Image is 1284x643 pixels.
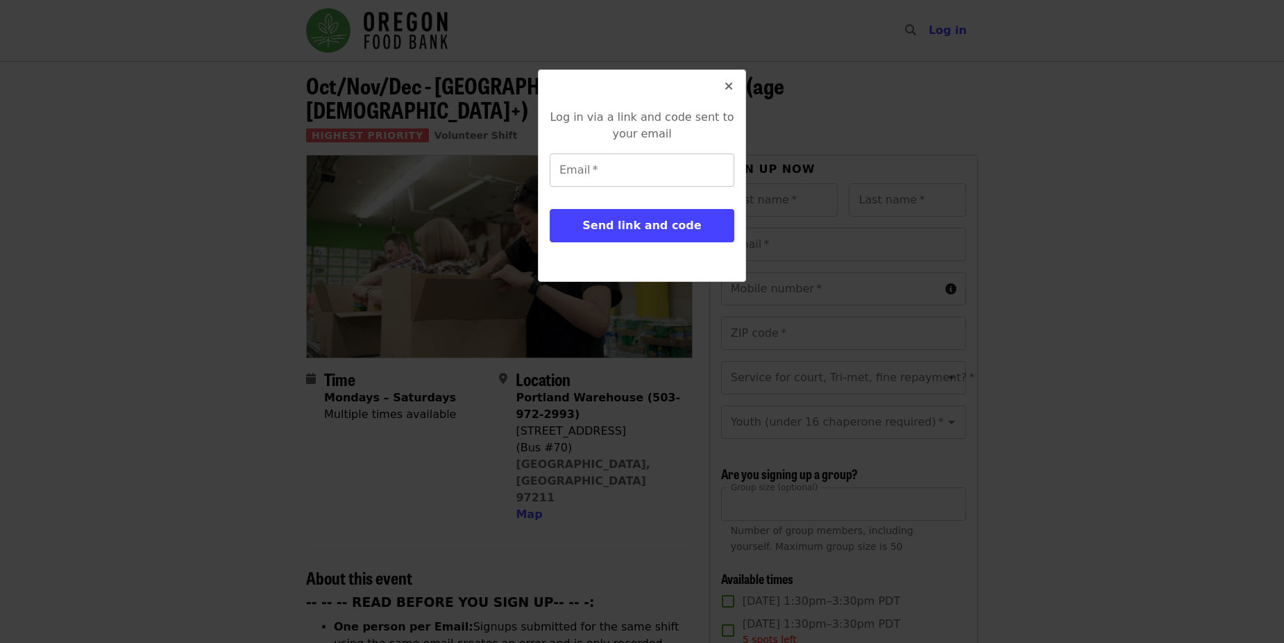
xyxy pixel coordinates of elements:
span: Send link and code [582,219,701,232]
button: Close [712,70,745,103]
span: Log in via a link and code sent to your email [550,110,734,140]
i: times icon [725,80,733,93]
input: [object Object] [550,153,734,187]
button: Send link and code [550,209,734,242]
